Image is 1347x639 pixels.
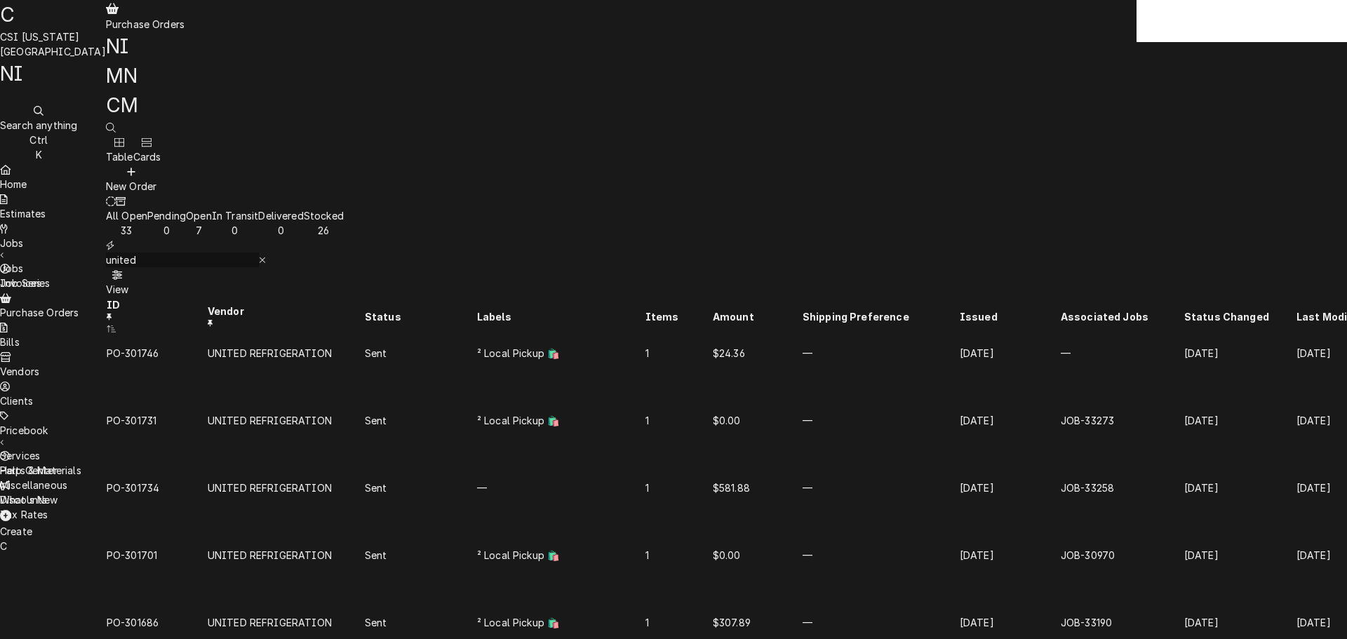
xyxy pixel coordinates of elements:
[645,309,711,324] div: Items
[208,480,363,495] div: UNITED REFRIGERATION
[106,253,259,267] input: Keyword search
[645,548,711,563] div: 1
[1184,309,1295,324] div: Status Changed
[803,548,958,563] div: —
[365,480,476,495] div: Sent
[645,346,711,361] div: 1
[106,18,185,30] span: Purchase Orders
[803,346,958,361] div: —
[365,548,476,563] div: Sent
[106,164,156,194] button: New Order
[713,548,801,563] div: $0.00
[106,149,133,164] div: Table
[304,208,344,223] div: Stocked
[1061,615,1183,630] div: JOB-33190
[713,480,801,495] div: $581.88
[803,480,958,495] div: —
[1061,346,1183,361] div: —
[106,180,156,192] span: New Order
[365,309,476,324] div: Status
[1061,309,1183,324] div: Associated Jobs
[208,548,363,563] div: UNITED REFRIGERATION
[365,615,476,630] div: Sent
[803,615,958,630] div: —
[713,309,801,324] div: Amount
[645,615,711,630] div: 1
[106,283,129,295] span: View
[477,309,644,324] div: Labels
[645,480,711,495] div: 1
[106,120,116,135] button: Open search
[208,304,363,329] div: Vendor
[477,480,644,495] div: —
[212,223,259,238] div: 0
[107,480,206,495] div: PO-301734
[803,413,958,428] div: —
[106,223,147,238] div: 33
[477,548,644,563] div: ² Local Pickup 🛍️
[304,223,344,238] div: 26
[212,208,259,223] div: In Transit
[713,615,801,630] div: $307.89
[147,208,186,223] div: Pending
[186,208,212,223] div: Open
[259,253,267,267] button: Erase input
[1184,615,1295,630] div: [DATE]
[107,413,206,428] div: PO-301731
[960,309,1059,324] div: Issued
[36,149,42,161] span: K
[147,223,186,238] div: 0
[107,297,206,323] div: ID
[713,346,801,361] div: $24.36
[133,149,161,164] div: Cards
[1184,548,1295,563] div: [DATE]
[365,346,476,361] div: Sent
[186,223,212,238] div: 7
[258,223,303,238] div: 0
[106,208,147,223] div: All Open
[1184,480,1295,495] div: [DATE]
[208,413,363,428] div: UNITED REFRIGERATION
[1061,548,1183,563] div: JOB-30970
[803,309,958,324] div: Shipping Preference
[960,413,1059,428] div: [DATE]
[645,413,711,428] div: 1
[477,413,644,428] div: ² Local Pickup 🛍️
[208,346,363,361] div: UNITED REFRIGERATION
[960,615,1059,630] div: [DATE]
[1184,346,1295,361] div: [DATE]
[713,413,801,428] div: $0.00
[960,548,1059,563] div: [DATE]
[477,346,644,361] div: ² Local Pickup 🛍️
[477,615,644,630] div: ² Local Pickup 🛍️
[960,346,1059,361] div: [DATE]
[960,480,1059,495] div: [DATE]
[1184,413,1295,428] div: [DATE]
[107,548,206,563] div: PO-301701
[365,413,476,428] div: Sent
[258,208,303,223] div: Delivered
[1061,413,1183,428] div: JOB-33273
[107,615,206,630] div: PO-301686
[29,134,48,146] span: Ctrl
[106,267,129,297] button: View
[208,615,363,630] div: UNITED REFRIGERATION
[107,346,206,361] div: PO-301746
[1061,480,1183,495] div: JOB-33258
